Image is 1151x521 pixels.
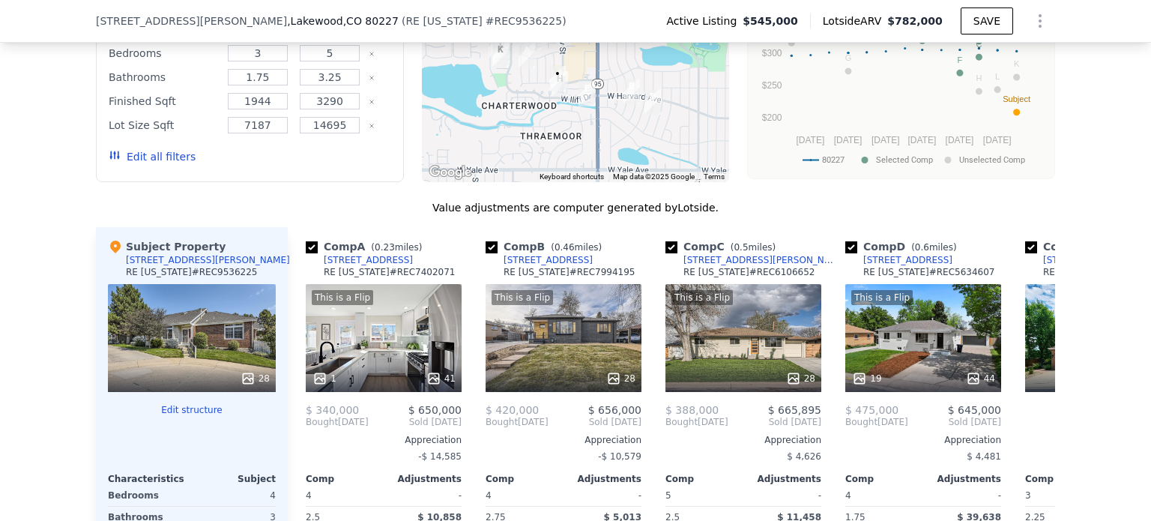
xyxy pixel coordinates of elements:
[845,416,908,428] div: [DATE]
[1025,473,1103,485] div: Comp
[306,416,369,428] div: [DATE]
[588,404,641,416] span: $ 656,000
[555,242,575,253] span: 0.46
[369,75,375,81] button: Clear
[483,27,511,64] div: 6073 W Adriatic Pl
[287,13,399,28] span: , Lakewood
[109,67,219,88] div: Bathrooms
[743,473,821,485] div: Adjustments
[573,75,601,112] div: 2307 S Benton Ct
[369,51,375,57] button: Clear
[486,416,549,428] div: [DATE]
[704,172,725,181] a: Terms (opens in new tab)
[822,155,845,165] text: 80227
[948,404,1001,416] span: $ 645,000
[492,290,553,305] div: This is a Flip
[762,112,782,123] text: $200
[369,99,375,105] button: Clear
[946,135,974,145] text: [DATE]
[845,239,963,254] div: Comp D
[728,416,821,428] span: Sold [DATE]
[665,239,782,254] div: Comp C
[845,434,1001,446] div: Appreciation
[923,473,1001,485] div: Adjustments
[486,36,515,73] div: 6055 W Warren Pl
[976,73,982,82] text: H
[665,416,728,428] div: [DATE]
[486,254,593,266] a: [STREET_ADDRESS]
[365,242,428,253] span: ( miles)
[1025,6,1055,36] button: Show Options
[306,490,312,501] span: 4
[306,239,428,254] div: Comp A
[486,473,564,485] div: Comp
[384,473,462,485] div: Adjustments
[504,266,635,278] div: RE [US_STATE] # REC7994195
[871,135,900,145] text: [DATE]
[786,371,815,386] div: 28
[426,371,456,386] div: 41
[375,242,395,253] span: 0.23
[241,371,270,386] div: 28
[665,254,839,266] a: [STREET_ADDRESS][PERSON_NAME]
[834,135,863,145] text: [DATE]
[369,123,375,129] button: Clear
[638,83,667,121] div: 2542 S Winona Ct
[109,115,219,136] div: Lot Size Sqft
[845,404,898,416] span: $ 475,000
[343,15,399,27] span: , CO 80227
[762,80,782,91] text: $250
[958,55,963,64] text: F
[823,13,887,28] span: Lotside ARV
[545,242,608,253] span: ( miles)
[613,172,695,181] span: Map data ©2025 Google
[306,254,413,266] a: [STREET_ADDRESS]
[845,490,851,501] span: 4
[863,254,952,266] div: [STREET_ADDRESS]
[851,290,913,305] div: This is a Flip
[426,163,475,182] img: Google
[126,266,258,278] div: RE [US_STATE] # REC9536225
[405,15,482,27] span: RE [US_STATE]
[192,473,276,485] div: Subject
[408,404,462,416] span: $ 650,000
[96,200,1055,215] div: Value adjustments are computer generated by Lotside .
[926,485,1001,506] div: -
[796,135,824,145] text: [DATE]
[959,155,1025,165] text: Unselected Comp
[540,172,604,182] button: Keyboard shortcuts
[976,40,982,49] text: C
[905,242,962,253] span: ( miles)
[1003,94,1030,103] text: Subject
[683,266,815,278] div: RE [US_STATE] # REC6106652
[746,485,821,506] div: -
[852,371,881,386] div: 19
[306,404,359,416] span: $ 340,000
[966,371,995,386] div: 44
[908,416,1001,428] span: Sold [DATE]
[486,434,641,446] div: Appreciation
[109,43,219,64] div: Bedrooms
[787,451,821,462] span: $ 4,626
[486,15,562,27] span: # REC9536225
[995,72,1000,81] text: L
[768,404,821,416] span: $ 665,895
[734,242,748,253] span: 0.5
[546,65,574,103] div: 2295 S Depew St
[665,473,743,485] div: Comp
[418,451,462,462] span: -$ 14,585
[967,451,1001,462] span: $ 4,481
[486,416,518,428] span: Bought
[863,266,995,278] div: RE [US_STATE] # REC5634607
[324,266,456,278] div: RE [US_STATE] # REC7402071
[845,254,952,266] a: [STREET_ADDRESS]
[387,485,462,506] div: -
[108,485,189,506] div: Bedrooms
[108,404,276,416] button: Edit structure
[486,490,492,501] span: 4
[683,254,839,266] div: [STREET_ADDRESS][PERSON_NAME]
[486,404,539,416] span: $ 420,000
[426,163,475,182] a: Open this area in Google Maps (opens a new window)
[312,371,336,386] div: 1
[306,416,338,428] span: Bought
